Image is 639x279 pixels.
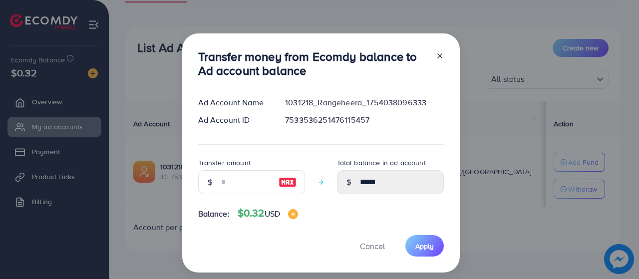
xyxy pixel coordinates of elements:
img: image [288,209,298,219]
div: Ad Account ID [190,114,278,126]
img: image [279,176,297,188]
span: USD [265,208,280,219]
span: Apply [415,241,434,251]
button: Cancel [347,235,397,257]
span: Cancel [360,241,385,252]
div: 1031218_Rangeheera_1754038096333 [277,97,451,108]
div: 7533536251476115457 [277,114,451,126]
span: Balance: [198,208,230,220]
h3: Transfer money from Ecomdy balance to Ad account balance [198,49,428,78]
div: Ad Account Name [190,97,278,108]
label: Total balance in ad account [337,158,426,168]
button: Apply [405,235,444,257]
h4: $0.32 [238,207,298,220]
label: Transfer amount [198,158,251,168]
